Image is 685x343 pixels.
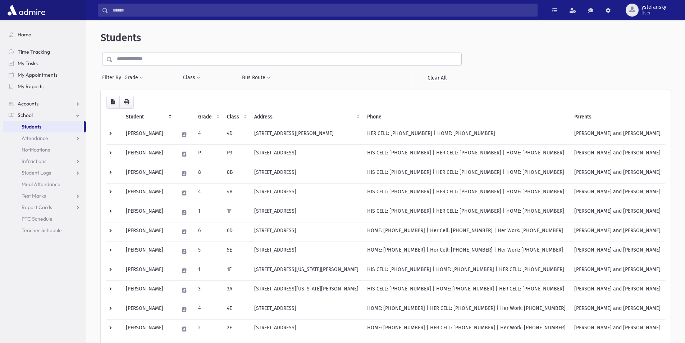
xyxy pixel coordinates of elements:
a: Students [3,121,84,132]
td: [PERSON_NAME] [122,222,175,242]
td: [PERSON_NAME] and [PERSON_NAME] [570,242,665,261]
td: [PERSON_NAME] and [PERSON_NAME] [570,125,665,144]
td: 5E [223,242,250,261]
td: [PERSON_NAME] [122,183,175,203]
td: 4 [194,183,223,203]
a: Report Cards [3,202,86,213]
td: [PERSON_NAME] [122,261,175,280]
td: [PERSON_NAME] and [PERSON_NAME] [570,319,665,339]
span: Student Logs [22,170,51,176]
span: ystefansky [641,4,666,10]
td: [PERSON_NAME] and [PERSON_NAME] [570,183,665,203]
span: User [641,10,666,16]
a: Student Logs [3,167,86,179]
a: Accounts [3,98,86,109]
span: Filter By [102,74,124,81]
td: 2E [223,319,250,339]
td: [PERSON_NAME] [122,319,175,339]
td: 4E [223,300,250,319]
th: Class: activate to sort column ascending [223,109,250,125]
a: Meal Attendance [3,179,86,190]
td: 5 [194,242,223,261]
td: [STREET_ADDRESS][PERSON_NAME] [250,125,363,144]
td: [STREET_ADDRESS] [250,164,363,183]
th: Phone [363,109,570,125]
a: My Appointments [3,69,86,81]
td: [STREET_ADDRESS][US_STATE][PERSON_NAME] [250,280,363,300]
span: Students [22,123,41,130]
span: School [18,112,33,118]
span: Students [101,32,141,44]
td: [PERSON_NAME] and [PERSON_NAME] [570,164,665,183]
span: Meal Attendance [22,181,60,188]
span: My Tasks [18,60,38,67]
td: 4 [194,125,223,144]
span: Accounts [18,100,38,107]
td: 6D [223,222,250,242]
a: Home [3,29,86,40]
td: [PERSON_NAME] [122,144,175,164]
td: 4D [223,125,250,144]
td: HIS CELL: [PHONE_NUMBER] | HER CELL: [PHONE_NUMBER] | HOME: [PHONE_NUMBER] [363,203,570,222]
a: Teacher Schedule [3,225,86,236]
td: 1E [223,261,250,280]
td: [STREET_ADDRESS] [250,203,363,222]
td: P [194,144,223,164]
span: Infractions [22,158,46,164]
button: Print [119,96,134,109]
th: Student: activate to sort column descending [122,109,175,125]
button: Bus Route [242,71,271,84]
td: [PERSON_NAME] and [PERSON_NAME] [570,144,665,164]
a: School [3,109,86,121]
td: HIS CELL: [PHONE_NUMBER] | HER CELL: [PHONE_NUMBER] | HOME: [PHONE_NUMBER] [363,144,570,164]
td: [PERSON_NAME] [122,280,175,300]
button: CSV [106,96,120,109]
td: 4 [194,300,223,319]
td: HIS CELL: [PHONE_NUMBER] | HER CELL: [PHONE_NUMBER] | HOME: [PHONE_NUMBER] [363,183,570,203]
span: Test Marks [22,193,46,199]
a: My Reports [3,81,86,92]
a: Time Tracking [3,46,86,58]
td: HIS CELL: [PHONE_NUMBER] | HOME: [PHONE_NUMBER] | HER CELL: [PHONE_NUMBER] [363,280,570,300]
td: [PERSON_NAME] [122,300,175,319]
td: [PERSON_NAME] [122,125,175,144]
td: [STREET_ADDRESS] [250,222,363,242]
td: [PERSON_NAME] and [PERSON_NAME] [570,203,665,222]
td: 6 [194,222,223,242]
td: [PERSON_NAME] [122,242,175,261]
td: HOME: [PHONE_NUMBER] | HER CELL: [PHONE_NUMBER] | Her Work: [PHONE_NUMBER] [363,300,570,319]
img: AdmirePro [6,3,47,17]
a: PTC Schedule [3,213,86,225]
td: HER CELL: [PHONE_NUMBER] | HOME: [PHONE_NUMBER] [363,125,570,144]
td: HOME: [PHONE_NUMBER] | Her Cell: [PHONE_NUMBER] | Her Work: [PHONE_NUMBER] [363,222,570,242]
td: [PERSON_NAME] and [PERSON_NAME] [570,280,665,300]
td: [PERSON_NAME] and [PERSON_NAME] [570,300,665,319]
th: Address: activate to sort column ascending [250,109,363,125]
td: 2 [194,319,223,339]
td: [PERSON_NAME] and [PERSON_NAME] [570,222,665,242]
td: [STREET_ADDRESS] [250,242,363,261]
td: 8B [223,164,250,183]
a: Test Marks [3,190,86,202]
span: My Reports [18,83,44,90]
a: Notifications [3,144,86,155]
span: PTC Schedule [22,216,52,222]
td: HOME: [PHONE_NUMBER] | Her Cell: [PHONE_NUMBER] | Her Work: [PHONE_NUMBER] [363,242,570,261]
td: 1 [194,261,223,280]
td: [STREET_ADDRESS] [250,300,363,319]
th: Parents [570,109,665,125]
input: Search [108,4,537,17]
th: Grade: activate to sort column ascending [194,109,223,125]
a: Clear All [412,71,462,84]
td: [PERSON_NAME] [122,164,175,183]
a: Infractions [3,155,86,167]
td: HOME: [PHONE_NUMBER] | HER CELL: [PHONE_NUMBER] | Her Work: [PHONE_NUMBER] [363,319,570,339]
td: 4B [223,183,250,203]
td: 1 [194,203,223,222]
td: [PERSON_NAME] and [PERSON_NAME] [570,261,665,280]
td: 3A [223,280,250,300]
button: Class [183,71,201,84]
td: [STREET_ADDRESS] [250,319,363,339]
span: Report Cards [22,204,52,211]
td: [STREET_ADDRESS][US_STATE][PERSON_NAME] [250,261,363,280]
